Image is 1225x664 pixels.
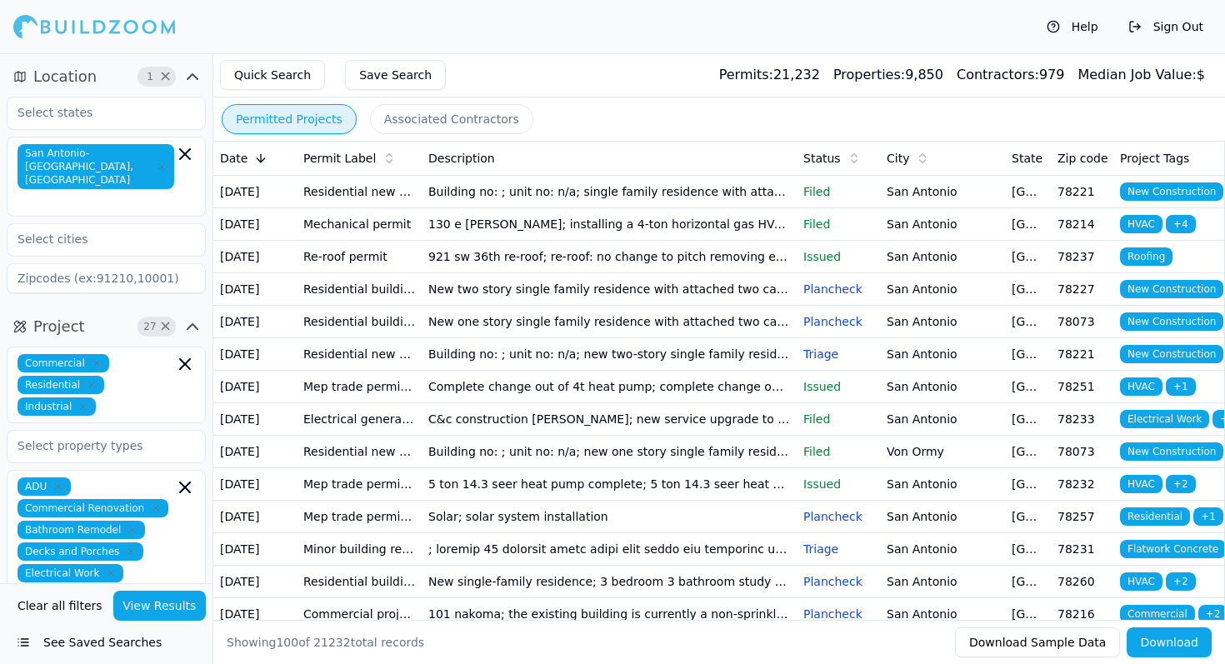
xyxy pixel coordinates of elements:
[1051,370,1113,402] td: 78251
[17,564,123,582] span: Electrical Work
[803,216,873,232] p: Filed
[1120,605,1195,623] span: Commercial
[880,337,1005,370] td: San Antonio
[297,337,422,370] td: Residential new building permit
[1120,345,1223,363] span: New Construction
[1005,402,1051,435] td: [GEOGRAPHIC_DATA]
[297,435,422,467] td: Residential new building permit
[719,65,820,85] div: 21,232
[422,305,797,337] td: New one story single family residence with attached two car garage and fence; new one story singl...
[957,65,1064,85] div: 979
[213,565,297,597] td: [DATE]
[1120,442,1223,461] span: New Construction
[422,337,797,370] td: Building no: ; unit no: n/a; new two-story single family residence with attached garage and 6 woo...
[1127,627,1212,657] button: Download
[1051,532,1113,565] td: 78231
[297,305,422,337] td: Residential building permit application
[297,272,422,305] td: Residential building permit application
[33,65,97,88] span: Location
[345,60,446,90] button: Save Search
[213,337,297,370] td: [DATE]
[1051,272,1113,305] td: 78227
[1051,500,1113,532] td: 78257
[422,370,797,402] td: Complete change out of 4t heat pump; complete change out of 4t heat pump
[955,627,1120,657] button: Download Sample Data
[422,402,797,435] td: C&c construction [PERSON_NAME]; new service upgrade to 200 amp and relocate main
[17,499,168,517] span: Commercial Renovation
[422,597,797,630] td: 101 nakoma; the existing building is currently a non-sprinklered building. This permit is for bri...
[803,378,873,395] p: Issued
[1166,215,1196,233] span: + 4
[1051,240,1113,272] td: 78237
[422,467,797,500] td: 5 ton 14.3 seer heat pump complete; 5 ton 14.3 seer heat pump complete
[220,150,247,167] span: Date
[227,634,424,651] div: Showing of total records
[1005,500,1051,532] td: [GEOGRAPHIC_DATA]
[1005,565,1051,597] td: [GEOGRAPHIC_DATA]
[297,207,422,240] td: Mechanical permit
[1166,475,1196,493] span: + 2
[297,532,422,565] td: Minor building repair application
[1120,572,1162,591] span: HVAC
[803,313,873,330] p: Plancheck
[297,467,422,500] td: Mep trade permits application
[113,591,207,621] button: View Results
[370,104,533,134] button: Associated Contractors
[422,565,797,597] td: New single-family residence; 3 bedroom 3 bathroom study outdoor living 3 car garage
[1012,150,1042,167] span: State
[1077,65,1205,85] div: $
[1077,67,1196,82] span: Median Job Value:
[803,508,873,525] p: Plancheck
[803,248,873,265] p: Issued
[422,532,797,565] td: ; loremip 45 dolorsit ametc adipi elit seddo eiu temporinc utlabore etdo magnaaliqu enimad minimv...
[880,305,1005,337] td: San Antonio
[1120,410,1209,428] span: Electrical Work
[1051,337,1113,370] td: 78221
[297,370,422,402] td: Mep trade permits application
[803,541,873,557] p: Triage
[1005,272,1051,305] td: [GEOGRAPHIC_DATA]
[213,467,297,500] td: [DATE]
[297,240,422,272] td: Re-roof permit
[880,467,1005,500] td: San Antonio
[1005,337,1051,370] td: [GEOGRAPHIC_DATA]
[803,150,841,167] span: Status
[1120,377,1162,396] span: HVAC
[1005,240,1051,272] td: [GEOGRAPHIC_DATA]
[33,315,85,338] span: Project
[1120,280,1223,298] span: New Construction
[276,636,298,649] span: 100
[313,636,351,649] span: 21232
[833,67,905,82] span: Properties:
[880,565,1005,597] td: San Antonio
[803,443,873,460] p: Filed
[1038,13,1107,40] button: Help
[422,500,797,532] td: Solar; solar system installation
[1051,565,1113,597] td: 78260
[1193,507,1223,526] span: + 1
[213,370,297,402] td: [DATE]
[213,402,297,435] td: [DATE]
[17,397,96,416] span: Industrial
[1005,207,1051,240] td: [GEOGRAPHIC_DATA]
[1120,475,1162,493] span: HVAC
[803,346,873,362] p: Triage
[213,500,297,532] td: [DATE]
[7,313,206,340] button: Project27Clear Project filters
[1120,507,1190,526] span: Residential
[1005,370,1051,402] td: [GEOGRAPHIC_DATA]
[1005,175,1051,207] td: [GEOGRAPHIC_DATA]
[880,207,1005,240] td: San Antonio
[803,183,873,200] p: Filed
[1120,247,1172,266] span: Roofing
[222,104,357,134] button: Permitted Projects
[1005,597,1051,630] td: [GEOGRAPHIC_DATA]
[297,500,422,532] td: Mep trade permits application
[1051,435,1113,467] td: 78073
[1166,572,1196,591] span: + 2
[17,376,104,394] span: Residential
[1166,377,1196,396] span: + 1
[213,305,297,337] td: [DATE]
[887,150,909,167] span: City
[17,521,145,539] span: Bathroom Remodel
